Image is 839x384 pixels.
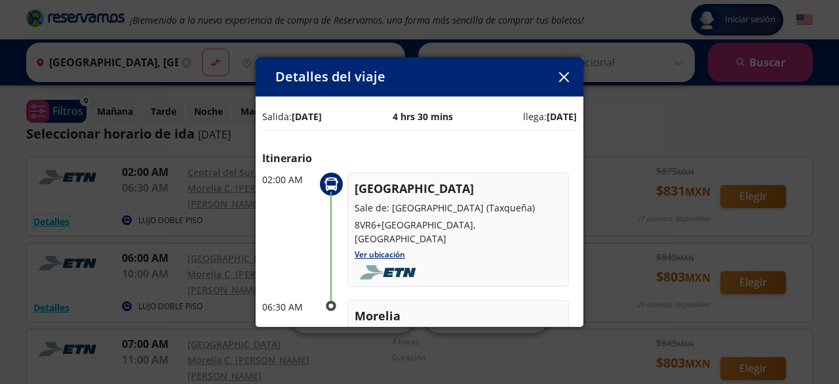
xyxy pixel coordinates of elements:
p: 4 hrs 30 mins [393,110,453,123]
p: Itinerario [262,150,577,166]
p: 02:00 AM [262,173,315,186]
p: [GEOGRAPHIC_DATA] [355,180,562,198]
p: llega: [523,110,577,123]
p: Sale de: [GEOGRAPHIC_DATA] (Taxqueña) [355,201,562,215]
img: foobar2.png [355,265,425,280]
a: Ver ubicación [355,249,405,260]
p: Morelia [355,307,562,325]
b: [DATE] [547,110,577,123]
p: Salida: [262,110,322,123]
b: [DATE] [292,110,322,123]
p: Detalles del viaje [275,67,385,87]
p: 06:30 AM [262,300,315,314]
p: 8VR6+[GEOGRAPHIC_DATA], [GEOGRAPHIC_DATA] [355,218,562,245]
